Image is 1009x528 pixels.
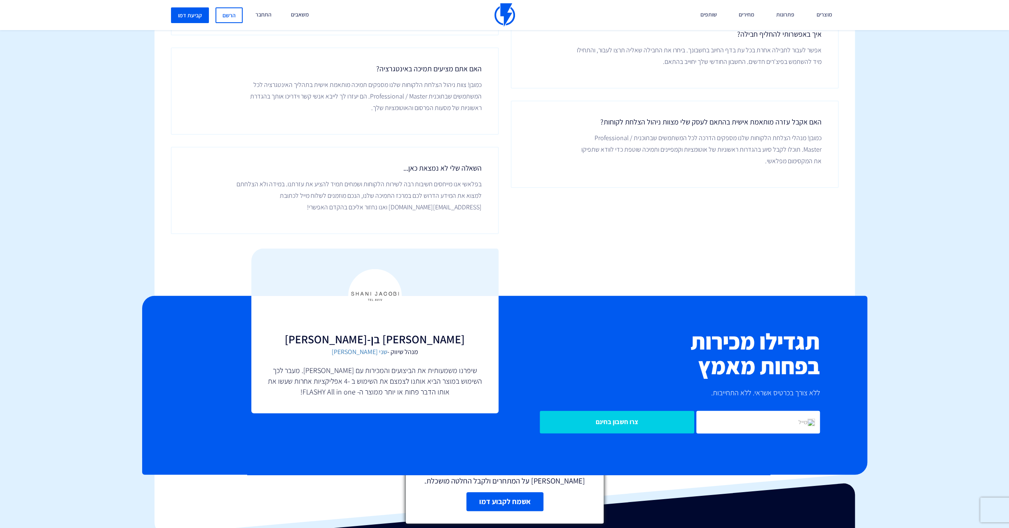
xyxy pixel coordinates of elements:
p: אפשר לעבור לחבילה אחרת בכל עת בדף החיוב בחשבונך. ביחרו את החבילה שאליה תרצו לעבור, והתחילו מיד לה... [574,45,822,68]
a: הרשם [215,7,243,23]
a: קביעת דמו [171,7,209,23]
h2: האם אתם מציעים תמיכה באינטגרציה? [188,65,482,73]
h2: השאלה שלי לא נמצאת כאן... [188,164,482,172]
span: מנהל שיווק - [268,347,482,357]
a: שני [PERSON_NAME] [332,347,387,356]
p: ללא צורך בכרטיס אשראי. ללא התחייבות. [511,387,820,399]
p: שיפרנו משמעותית את הביצועים והמכירות עם [PERSON_NAME]. מעבר לכך השימוש במוצר הביא אותנו לצמצם את ... [268,365,482,397]
p: כמובן! צוות ניהול הצלחת הלקוחות שלנו מספקים תמיכה מותאמת אישית בתהליך האינטגרציה לכל המשתמשים שבת... [234,79,482,114]
h2: איך באפשרותי להחליף חבילה? [528,30,822,38]
h2: האם אקבל עזרה מותאמת אישית בהתאם לעסק שלי מצוות ניהול הצלחת לקוחות? [528,118,822,126]
p: בפלאשי אנו מייחסים חשיבות רבה לשירות הלקוחות ושמחים תמיד להציע את עזרתנו. במידה ולא הצלחתם למצוא ... [234,178,482,213]
h3: [PERSON_NAME] בן-[PERSON_NAME] [268,333,482,346]
input: אימייל [696,411,820,434]
h2: תגדילו מכירות בפחות מאמץ [511,329,820,379]
p: כמובן! מנהלי הצלחת הלקוחות שלנו מספקים הדרכה לכל המשתמשים שבתוכנית Professional / Master. תוכלו ל... [574,132,822,167]
img: locked.png [808,419,815,426]
img: Feedback [348,269,402,323]
input: צרו חשבון בחינם [540,411,694,434]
